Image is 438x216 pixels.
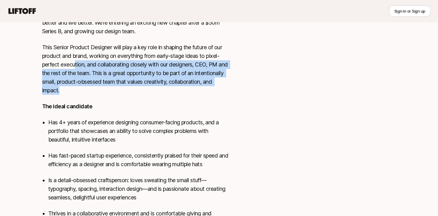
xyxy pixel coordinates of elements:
strong: The ideal candidate [42,103,93,110]
p: This Senior Product Designer will play a key role in shaping the future of our product and brand,... [42,43,229,95]
p: Has fast-paced startup experience, consistently praised for their speed and efficiency as a desig... [48,151,229,169]
p: Has 4+ years of experience designing consumer-facing products, and a portfolio that showcases an ... [48,118,229,144]
button: Sign in or Sign up [389,6,431,17]
p: Is a detail-obsessed craftsperson: loves sweating the small stuff—typography, spacing, interactio... [48,176,229,202]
